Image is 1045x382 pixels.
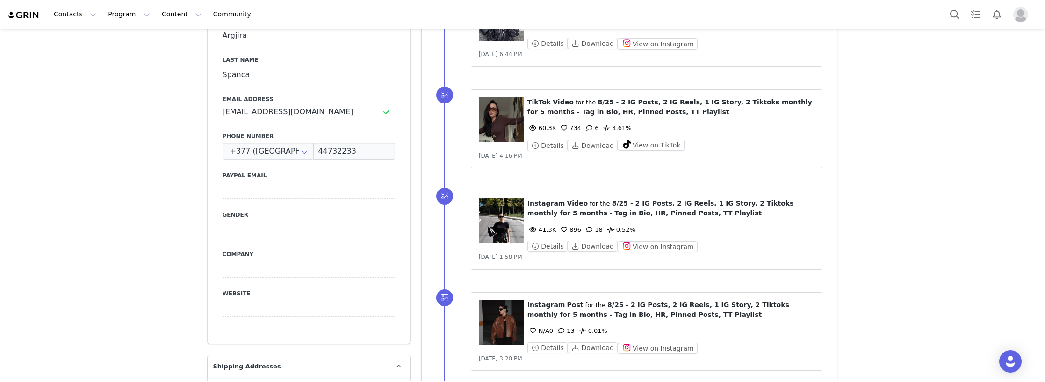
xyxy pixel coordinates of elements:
input: Country [223,143,314,160]
div: Open Intercom Messenger [999,350,1022,373]
span: 360 [558,23,581,30]
label: Email Address [223,95,395,103]
label: Last Name [223,56,395,64]
body: Rich Text Area. Press ALT-0 for help. [7,7,384,18]
img: grin logo [7,11,40,20]
span: 41.3K [527,226,556,233]
span: [DATE] 4:16 PM [479,153,522,159]
span: TikTok [527,98,551,106]
span: 8/25 - 2 IG Posts, 2 IG Reels, 1 IG Story, 2 Tiktoks monthly for 5 months - Tag in Bio, HR, Pinne... [527,199,794,217]
button: Download [568,38,618,49]
button: Contacts [48,4,102,25]
span: 0.21% [601,23,631,30]
a: View on TikTok [618,142,685,149]
input: Email Address [223,103,395,120]
a: View on Instagram [618,40,698,47]
span: 8/25 - 2 IG Posts, 2 IG Reels, 1 IG Story, 2 Tiktoks monthly for 5 months - Tag in Bio, HR, Pinne... [527,98,812,116]
p: ⁨ ⁩ ⁨ ⁩ for the ⁨ ⁩ [527,300,814,320]
button: View on Instagram [618,241,698,252]
span: [DATE] 3:20 PM [479,355,522,362]
label: Company [223,250,395,258]
span: 13 [555,327,575,334]
span: 734 [558,125,581,132]
span: 0 [527,327,553,334]
button: Search [944,4,965,25]
div: Monaco [223,143,314,160]
span: Shipping Addresses [213,362,281,371]
span: 4.61% [601,125,631,132]
label: Phone Number [223,132,395,140]
span: 0.01% [577,327,607,334]
span: Post [567,301,584,309]
label: Paypal Email [223,171,395,180]
a: View on Instagram [618,345,698,352]
button: Notifications [987,4,1007,25]
span: Video [567,199,588,207]
span: N/A [527,327,549,334]
button: Details [527,342,568,353]
span: 4 [584,23,598,30]
span: 34.8K [527,23,556,30]
span: [DATE] 1:58 PM [479,254,522,260]
button: Details [527,241,568,252]
a: Community [208,4,261,25]
span: Instagram [527,199,565,207]
button: Content [156,4,207,25]
button: Program [102,4,156,25]
button: Profile [1008,7,1038,22]
img: placeholder-profile.jpg [1013,7,1028,22]
span: [DATE] 6:44 PM [479,51,522,58]
label: Gender [223,211,395,219]
span: 18 [584,226,603,233]
span: 896 [558,226,581,233]
button: Download [568,241,618,252]
span: Video [553,98,574,106]
label: Website [223,289,395,298]
a: View on Instagram [618,243,698,250]
a: Tasks [966,4,986,25]
span: 6 [584,125,598,132]
span: 60.3K [527,125,556,132]
p: ⁨ ⁩ ⁨ ⁩ for the ⁨ ⁩ [527,97,814,117]
button: Download [568,140,618,151]
span: Instagram [527,301,565,309]
button: View on TikTok [618,140,685,151]
span: 8/25 - 2 IG Posts, 2 IG Reels, 1 IG Story, 2 Tiktoks monthly for 5 months - Tag in Bio, HR, Pinne... [527,301,789,318]
p: ⁨ ⁩ ⁨ ⁩ for the ⁨ ⁩ [527,198,814,218]
button: View on Instagram [618,343,698,354]
button: Details [527,38,568,49]
input: (XXX) XXX-XXXX [313,143,395,160]
button: Download [568,342,618,353]
button: Details [527,140,568,151]
span: 0.52% [605,226,635,233]
button: View on Instagram [618,38,698,50]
